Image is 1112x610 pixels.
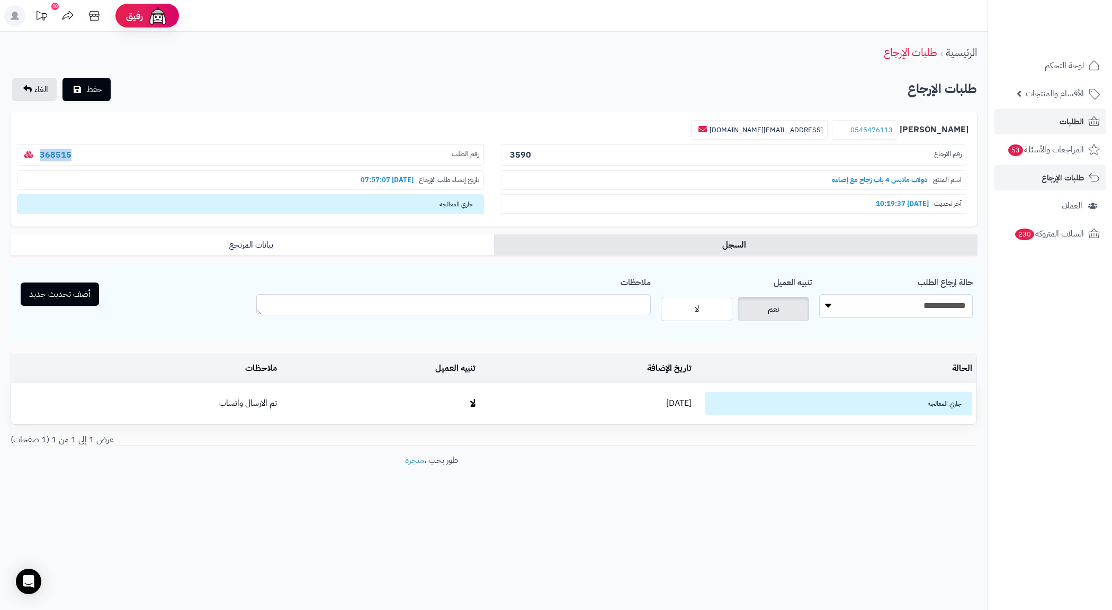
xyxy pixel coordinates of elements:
b: [DATE] 07:57:07 [355,175,419,185]
a: الغاء [12,78,57,101]
div: 10 [51,3,59,10]
a: تحديثات المنصة [28,5,55,29]
b: دولاب ملابس 4 باب زجاج مع إضاءة [827,175,933,185]
span: اسم المنتج [933,175,962,185]
span: 53 [1008,144,1023,156]
span: تاريخ إنشاء طلب الإرجاع [419,175,479,185]
span: لا [695,303,699,315]
span: حفظ [86,83,102,96]
span: المراجعات والأسئلة [1007,142,1084,157]
span: جاري المعالجه [17,194,484,214]
span: الغاء [34,83,48,96]
a: متجرة [405,454,424,467]
b: لا [470,395,476,411]
td: [DATE] [480,384,696,424]
span: 230 [1015,229,1034,240]
span: آخر تحديث [934,199,962,209]
button: حفظ [62,78,111,101]
span: نعم [768,303,779,315]
a: طلبات الإرجاع [994,165,1106,190]
label: تنبيه العميل [774,272,812,289]
a: لوحة التحكم [994,53,1106,78]
label: حالة إرجاع الطلب [918,272,973,289]
img: ai-face.png [147,5,168,26]
td: تم الارسال واتساب [11,384,281,424]
td: الحالة [696,354,976,383]
span: طلبات الإرجاع [1042,170,1084,185]
div: Open Intercom Messenger [16,569,41,594]
b: [DATE] 10:19:37 [871,198,934,208]
h2: طلبات الإرجاع [908,78,977,100]
span: رقم الارجاع [934,149,962,161]
span: لوحة التحكم [1045,58,1084,73]
label: ملاحظات [621,272,651,289]
a: 0545476113 [850,125,893,135]
span: جاري المعالجه [705,392,972,415]
a: بيانات المرتجع [11,234,494,256]
b: 3590 [510,149,531,161]
a: [EMAIL_ADDRESS][DOMAIN_NAME] [710,125,823,135]
a: المراجعات والأسئلة53 [994,137,1106,162]
button: أضف تحديث جديد [21,283,99,306]
span: الطلبات [1060,114,1084,129]
span: رقم الطلب [452,149,479,161]
span: السلات المتروكة [1014,226,1084,241]
a: الطلبات [994,109,1106,134]
span: العملاء [1062,198,1082,213]
b: [PERSON_NAME] [900,124,968,136]
td: تاريخ الإضافة [480,354,696,383]
td: ملاحظات [11,354,281,383]
td: تنبيه العميل [281,354,480,383]
div: عرض 1 إلى 1 من 1 (1 صفحات) [3,434,494,446]
a: الرئيسية [946,44,977,60]
span: الأقسام والمنتجات [1026,86,1084,101]
a: طلبات الإرجاع [884,44,937,60]
a: 368515 [40,149,71,161]
a: العملاء [994,193,1106,218]
a: السلات المتروكة230 [994,221,1106,247]
span: رفيق [126,10,143,22]
a: السجل [494,234,978,256]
